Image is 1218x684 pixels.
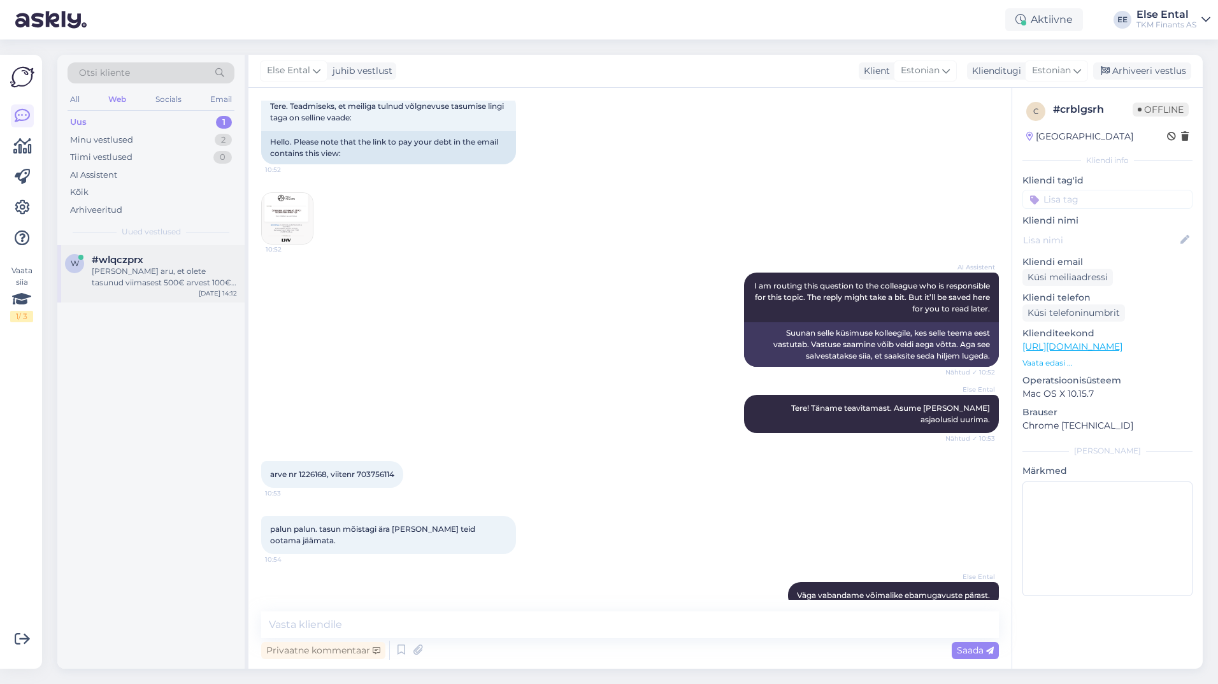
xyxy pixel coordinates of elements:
div: All [68,91,82,108]
div: Kõik [70,186,89,199]
div: Arhiveeri vestlus [1093,62,1191,80]
div: 0 [213,151,232,164]
div: juhib vestlust [327,64,392,78]
span: Else Ental [947,572,995,581]
span: I am routing this question to the colleague who is responsible for this topic. The reply might ta... [754,281,992,313]
div: [DATE] 14:12 [199,289,237,298]
span: Saada [957,645,994,656]
div: Else Ental [1136,10,1196,20]
span: Väga vabandame võimalike ebamugavuste pärast. [797,590,990,600]
span: Uued vestlused [122,226,181,238]
span: palun palun. tasun mõistagi ära [PERSON_NAME] teid ootama jäämata. [270,524,477,545]
p: Kliendi nimi [1022,214,1193,227]
img: Askly Logo [10,65,34,89]
span: 10:52 [266,245,313,254]
p: Chrome [TECHNICAL_ID] [1022,419,1193,432]
span: Nähtud ✓ 10:53 [945,434,995,443]
p: Vaata edasi ... [1022,357,1193,369]
div: 1 / 3 [10,311,33,322]
div: [PERSON_NAME] aru, et olete tasunud viimasest 500€ arvest 100€. Kuidas saan teid sellega seoses a... [92,266,237,289]
span: Else Ental [267,64,310,78]
div: Uus [70,116,87,129]
span: 10:52 [265,165,313,175]
div: TKM Finants AS [1136,20,1196,30]
div: # crblgsrh [1053,102,1133,117]
div: Küsi meiliaadressi [1022,269,1113,286]
div: Suunan selle küsimuse kolleegile, kes selle teema eest vastutab. Vastuse saamine võib veidi aega ... [744,322,999,367]
span: Tere. Teadmiseks, et meiliga tulnud võlgnevuse tasumise lingi taga on selline vaade: [270,101,506,122]
div: [PERSON_NAME] [1022,445,1193,457]
div: 2 [215,134,232,146]
div: AI Assistent [70,169,117,182]
div: Klient [859,64,890,78]
span: Offline [1133,103,1189,117]
div: Küsi telefoninumbrit [1022,304,1125,322]
p: Märkmed [1022,464,1193,478]
div: Vaata siia [10,265,33,322]
span: c [1033,106,1039,116]
span: Nähtud ✓ 10:52 [945,367,995,377]
p: Mac OS X 10.15.7 [1022,387,1193,401]
div: Aktiivne [1005,8,1083,31]
div: Klienditugi [967,64,1021,78]
div: Privaatne kommentaar [261,642,385,659]
div: Kliendi info [1022,155,1193,166]
span: 10:53 [265,488,313,498]
div: 1 [216,116,232,129]
div: Hello. Please note that the link to pay your debt in the email contains this view: [261,131,516,164]
p: Kliendi email [1022,255,1193,269]
a: [URL][DOMAIN_NAME] [1022,341,1122,352]
p: Kliendi telefon [1022,291,1193,304]
span: Otsi kliente [79,66,130,80]
span: Estonian [1032,64,1071,78]
div: Tiimi vestlused [70,151,133,164]
div: Web [106,91,129,108]
div: Socials [153,91,184,108]
a: Else EntalTKM Finants AS [1136,10,1210,30]
span: AI Assistent [947,262,995,272]
div: EE [1114,11,1131,29]
span: #wlqczprx [92,254,143,266]
div: Email [208,91,234,108]
p: Kliendi tag'id [1022,174,1193,187]
span: arve nr 1226168, viitenr 703756114 [270,469,394,479]
p: Operatsioonisüsteem [1022,374,1193,387]
span: Tere! Täname teavitamast. Asume [PERSON_NAME] asjaolusid uurima. [791,403,992,424]
img: Attachment [262,193,313,244]
div: Minu vestlused [70,134,133,146]
input: Lisa nimi [1023,233,1178,247]
div: Arhiveeritud [70,204,122,217]
span: Estonian [901,64,940,78]
span: Else Ental [947,385,995,394]
p: Brauser [1022,406,1193,419]
span: w [71,259,79,268]
div: [GEOGRAPHIC_DATA] [1026,130,1133,143]
span: 10:54 [265,555,313,564]
p: Klienditeekond [1022,327,1193,340]
input: Lisa tag [1022,190,1193,209]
